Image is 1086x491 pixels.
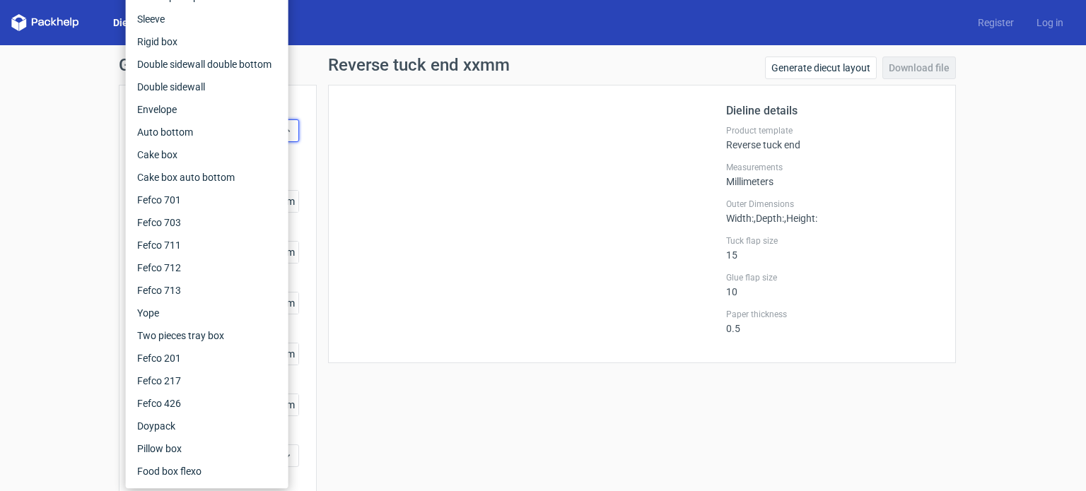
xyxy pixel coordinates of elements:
[754,213,784,224] span: , Depth :
[132,460,283,483] div: Food box flexo
[765,57,877,79] a: Generate diecut layout
[132,256,283,279] div: Fefco 712
[726,272,938,297] div: 10
[119,57,967,73] h1: Generate new dieline
[726,235,938,261] div: 15
[132,166,283,189] div: Cake box auto bottom
[132,143,283,166] div: Cake box
[726,199,938,210] label: Outer Dimensions
[726,309,938,320] label: Paper thickness
[132,369,283,392] div: Fefco 217
[726,125,938,136] label: Product template
[726,272,938,283] label: Glue flap size
[726,162,938,187] div: Millimeters
[967,16,1025,30] a: Register
[132,121,283,143] div: Auto bottom
[726,162,938,173] label: Measurements
[132,415,283,437] div: Doypack
[726,213,754,224] span: Width :
[132,30,283,53] div: Rigid box
[132,53,283,76] div: Double sidewall double bottom
[328,57,510,73] h1: Reverse tuck end xxmm
[132,302,283,324] div: Yope
[132,76,283,98] div: Double sidewall
[102,16,161,30] a: Dielines
[132,279,283,302] div: Fefco 713
[132,234,283,256] div: Fefco 711
[132,324,283,347] div: Two pieces tray box
[726,125,938,150] div: Reverse tuck end
[726,102,938,119] h2: Dieline details
[132,98,283,121] div: Envelope
[784,213,817,224] span: , Height :
[726,309,938,334] div: 0.5
[132,211,283,234] div: Fefco 703
[132,347,283,369] div: Fefco 201
[132,189,283,211] div: Fefco 701
[132,392,283,415] div: Fefco 426
[132,8,283,30] div: Sleeve
[1025,16,1075,30] a: Log in
[726,235,938,247] label: Tuck flap size
[132,437,283,460] div: Pillow box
